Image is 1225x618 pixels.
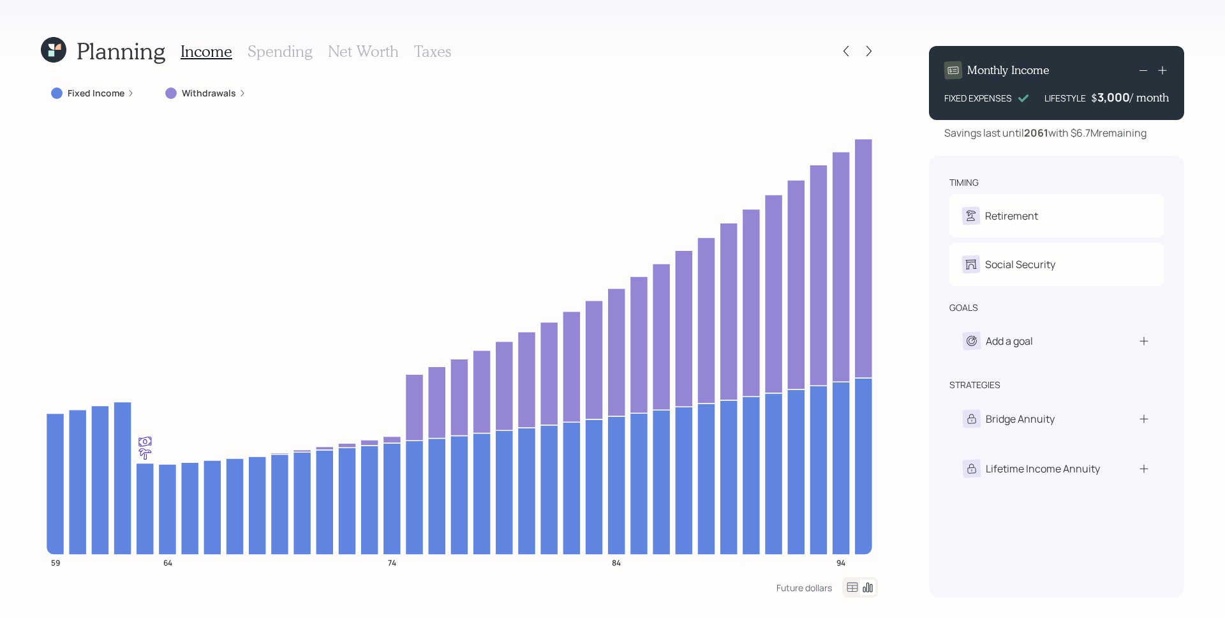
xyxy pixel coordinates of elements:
[1044,91,1086,105] div: LIFESTYLE
[1130,91,1169,105] h4: / month
[1097,89,1130,105] div: 3,000
[944,91,1012,105] div: FIXED EXPENSES
[985,257,1055,272] div: Social Security
[967,63,1050,77] h4: Monthly Income
[51,557,60,568] tspan: 59
[328,42,399,61] h3: Net Worth
[776,582,832,594] div: Future dollars
[248,42,313,61] h3: Spending
[612,557,621,568] tspan: 84
[182,87,236,100] label: Withdrawals
[944,125,1147,140] div: Savings last until with $6.7M remaining
[949,176,979,189] div: timing
[1024,126,1048,140] b: 2061
[985,208,1038,223] div: Retirement
[986,333,1033,349] div: Add a goal
[414,42,451,61] h3: Taxes
[949,379,1000,391] div: strategies
[986,411,1055,426] div: Bridge Annuity
[77,37,165,64] h1: Planning
[388,557,396,568] tspan: 74
[68,87,124,100] label: Fixed Income
[181,42,232,61] h3: Income
[949,301,978,314] div: goals
[836,557,845,568] tspan: 94
[986,461,1100,476] div: Lifetime Income Annuity
[163,557,172,568] tspan: 64
[1091,91,1097,105] h4: $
